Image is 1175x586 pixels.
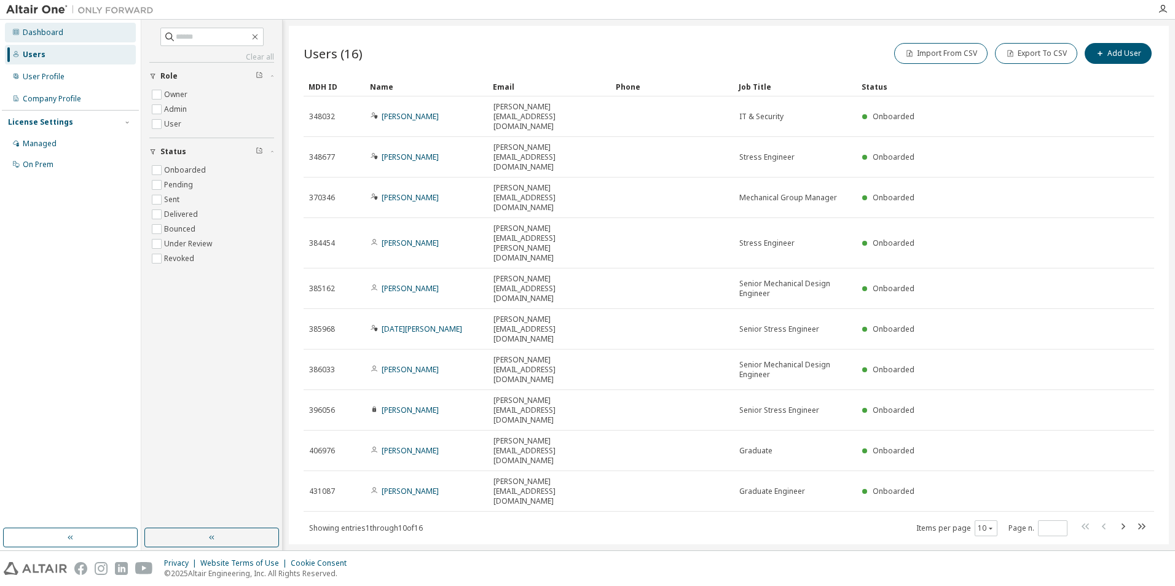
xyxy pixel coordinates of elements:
[1008,520,1067,536] span: Page n.
[493,477,605,506] span: [PERSON_NAME][EMAIL_ADDRESS][DOMAIN_NAME]
[149,52,274,62] a: Clear all
[149,138,274,165] button: Status
[739,360,851,380] span: Senior Mechanical Design Engineer
[382,405,439,415] a: [PERSON_NAME]
[23,139,57,149] div: Managed
[873,238,914,248] span: Onboarded
[382,111,439,122] a: [PERSON_NAME]
[873,152,914,162] span: Onboarded
[739,193,837,203] span: Mechanical Group Manager
[309,284,335,294] span: 385162
[873,192,914,203] span: Onboarded
[164,568,354,579] p: © 2025 Altair Engineering, Inc. All Rights Reserved.
[309,112,335,122] span: 348032
[894,43,988,64] button: Import From CSV
[309,193,335,203] span: 370346
[873,405,914,415] span: Onboarded
[23,50,45,60] div: Users
[256,71,263,81] span: Clear filter
[382,486,439,496] a: [PERSON_NAME]
[739,324,819,334] span: Senior Stress Engineer
[382,152,439,162] a: [PERSON_NAME]
[164,163,208,178] label: Onboarded
[873,111,914,122] span: Onboarded
[382,364,439,375] a: [PERSON_NAME]
[308,77,360,96] div: MDH ID
[739,238,795,248] span: Stress Engineer
[160,71,178,81] span: Role
[739,486,805,496] span: Graduate Engineer
[493,77,606,96] div: Email
[873,445,914,456] span: Onboarded
[873,486,914,496] span: Onboarded
[382,324,462,334] a: [DATE][PERSON_NAME]
[309,365,335,375] span: 386033
[164,236,214,251] label: Under Review
[256,147,263,157] span: Clear filter
[739,446,772,456] span: Graduate
[370,77,483,96] div: Name
[164,222,198,236] label: Bounced
[23,94,81,104] div: Company Profile
[6,4,160,16] img: Altair One
[493,143,605,172] span: [PERSON_NAME][EMAIL_ADDRESS][DOMAIN_NAME]
[873,364,914,375] span: Onboarded
[74,562,87,575] img: facebook.svg
[164,558,200,568] div: Privacy
[164,178,195,192] label: Pending
[164,192,182,207] label: Sent
[382,283,439,294] a: [PERSON_NAME]
[164,102,189,117] label: Admin
[873,283,914,294] span: Onboarded
[309,152,335,162] span: 348677
[862,77,1090,96] div: Status
[8,117,73,127] div: License Settings
[200,558,291,568] div: Website Terms of Use
[4,562,67,575] img: altair_logo.svg
[23,28,63,37] div: Dashboard
[493,396,605,425] span: [PERSON_NAME][EMAIL_ADDRESS][DOMAIN_NAME]
[115,562,128,575] img: linkedin.svg
[382,192,439,203] a: [PERSON_NAME]
[493,183,605,213] span: [PERSON_NAME][EMAIL_ADDRESS][DOMAIN_NAME]
[160,147,186,157] span: Status
[739,405,819,415] span: Senior Stress Engineer
[739,112,784,122] span: IT & Security
[1085,43,1152,64] button: Add User
[164,207,200,222] label: Delivered
[23,72,65,82] div: User Profile
[493,436,605,466] span: [PERSON_NAME][EMAIL_ADDRESS][DOMAIN_NAME]
[382,445,439,456] a: [PERSON_NAME]
[493,355,605,385] span: [PERSON_NAME][EMAIL_ADDRESS][DOMAIN_NAME]
[978,523,994,533] button: 10
[995,43,1077,64] button: Export To CSV
[739,77,852,96] div: Job Title
[739,279,851,299] span: Senior Mechanical Design Engineer
[493,102,605,131] span: [PERSON_NAME][EMAIL_ADDRESS][DOMAIN_NAME]
[493,224,605,263] span: [PERSON_NAME][EMAIL_ADDRESS][PERSON_NAME][DOMAIN_NAME]
[309,405,335,415] span: 396056
[164,251,197,266] label: Revoked
[135,562,153,575] img: youtube.svg
[304,45,363,62] span: Users (16)
[493,314,605,344] span: [PERSON_NAME][EMAIL_ADDRESS][DOMAIN_NAME]
[164,117,184,131] label: User
[309,523,423,533] span: Showing entries 1 through 10 of 16
[309,238,335,248] span: 384454
[309,446,335,456] span: 406976
[149,63,274,90] button: Role
[873,324,914,334] span: Onboarded
[291,558,354,568] div: Cookie Consent
[95,562,108,575] img: instagram.svg
[23,160,53,170] div: On Prem
[309,324,335,334] span: 385968
[382,238,439,248] a: [PERSON_NAME]
[309,486,335,496] span: 431087
[493,274,605,303] span: [PERSON_NAME][EMAIL_ADDRESS][DOMAIN_NAME]
[916,520,997,536] span: Items per page
[164,87,190,102] label: Owner
[616,77,729,96] div: Phone
[739,152,795,162] span: Stress Engineer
